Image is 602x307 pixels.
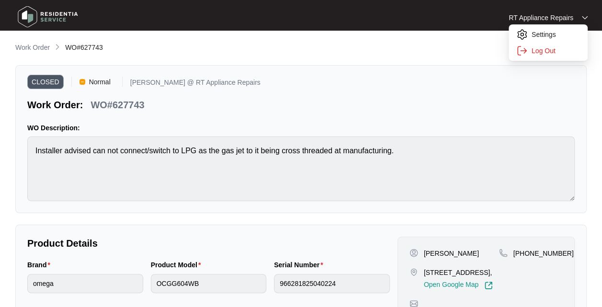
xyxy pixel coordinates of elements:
textarea: Installer advised can not connect/switch to LPG as the gas jet to it being cross threaded at manu... [27,136,575,201]
p: Work Order [15,43,50,52]
input: Serial Number [274,274,390,293]
img: chevron-right [54,43,61,51]
img: Vercel Logo [80,79,85,85]
input: Brand [27,274,143,293]
img: Link-External [484,281,493,290]
label: Brand [27,260,54,270]
span: WO#627743 [65,44,103,51]
span: CLOSED [27,75,64,89]
p: Log Out [532,46,580,56]
p: RT Appliance Repairs [509,13,573,23]
a: Work Order [13,43,52,53]
img: map-pin [409,268,418,276]
p: WO Description: [27,123,575,133]
p: [PHONE_NUMBER] [513,249,574,258]
span: Normal [85,75,114,89]
a: Open Google Map [424,281,493,290]
img: user-pin [409,249,418,257]
img: dropdown arrow [582,15,588,20]
img: settings icon [516,29,528,40]
p: [PERSON_NAME] @ RT Appliance Repairs [130,79,261,89]
p: [PERSON_NAME] [424,249,479,258]
input: Product Model [151,274,267,293]
img: settings icon [516,45,528,57]
img: residentia service logo [14,2,81,31]
p: Product Details [27,237,390,250]
img: map-pin [499,249,508,257]
label: Product Model [151,260,205,270]
p: Work Order: [27,98,83,112]
p: Settings [532,30,580,39]
p: [STREET_ADDRESS], [424,268,493,277]
p: WO#627743 [91,98,144,112]
label: Serial Number [274,260,327,270]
